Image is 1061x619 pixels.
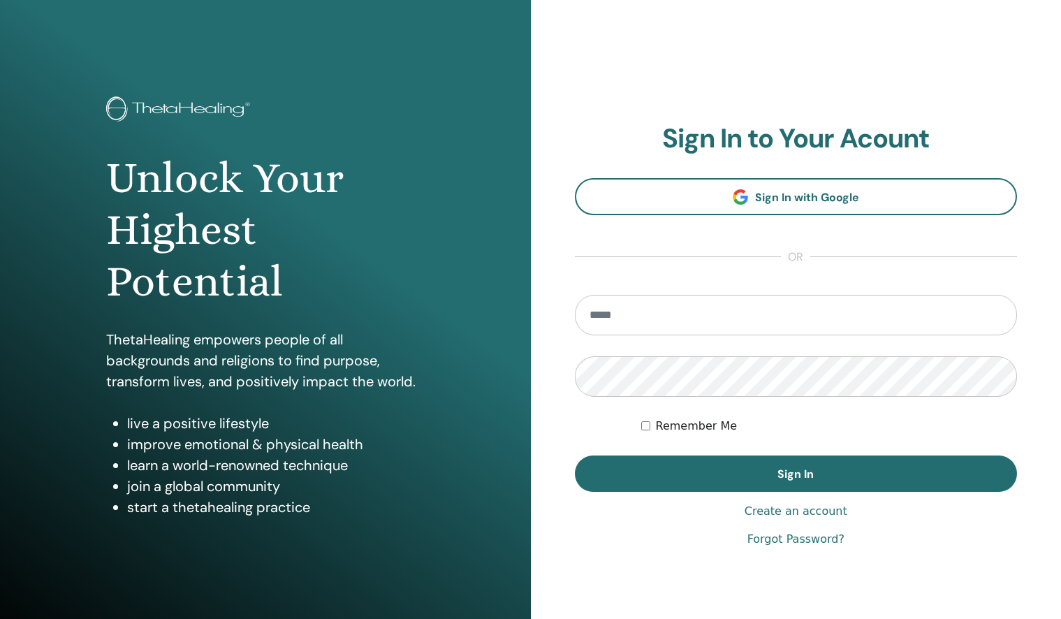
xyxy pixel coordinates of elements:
a: Sign In with Google [575,178,1018,215]
li: learn a world-renowned technique [127,455,425,476]
button: Sign In [575,456,1018,492]
p: ThetaHealing empowers people of all backgrounds and religions to find purpose, transform lives, a... [106,329,425,392]
a: Forgot Password? [747,531,844,548]
span: Sign In with Google [755,190,859,205]
li: live a positive lifestyle [127,413,425,434]
div: Keep me authenticated indefinitely or until I manually logout [641,418,1017,435]
h1: Unlock Your Highest Potential [106,152,425,308]
li: start a thetahealing practice [127,497,425,518]
a: Create an account [745,503,847,520]
li: join a global community [127,476,425,497]
li: improve emotional & physical health [127,434,425,455]
span: Sign In [777,467,814,481]
h2: Sign In to Your Acount [575,123,1018,155]
label: Remember Me [656,418,738,435]
span: or [781,249,810,265]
